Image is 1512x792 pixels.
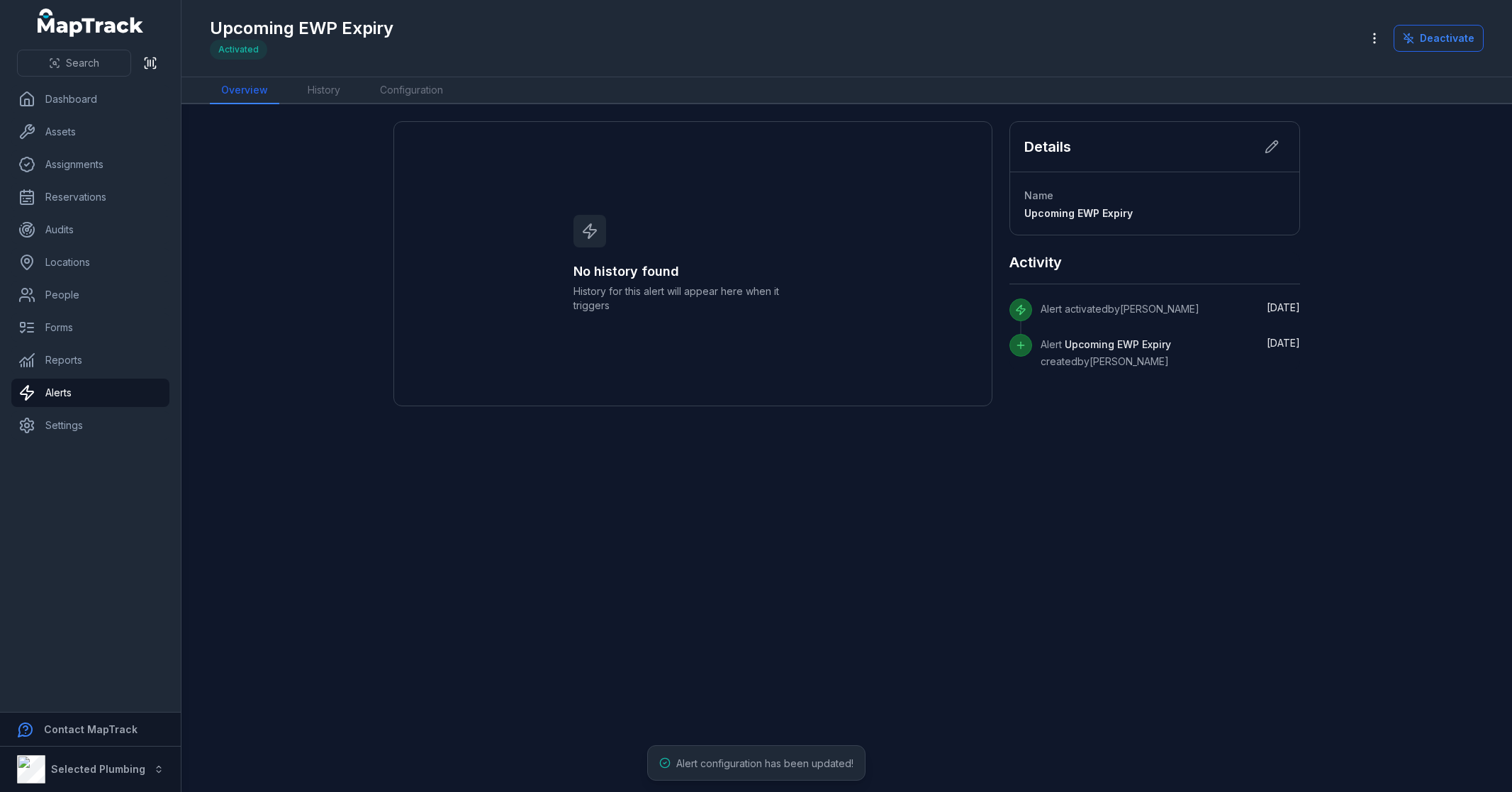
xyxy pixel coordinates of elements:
span: History for this alert will appear here when it triggers [573,284,812,313]
strong: Selected Plumbing [51,763,145,775]
a: People [11,281,169,309]
div: Activated [210,40,267,60]
span: Alert activated by [PERSON_NAME] [1041,303,1199,315]
a: Forms [11,313,169,342]
a: Audits [11,216,169,244]
h2: Activity [1009,252,1062,272]
span: [DATE] [1267,301,1300,313]
a: Alerts [11,379,169,407]
a: Overview [210,77,279,104]
a: Settings [11,411,169,440]
span: Upcoming EWP Expiry [1065,338,1171,350]
a: Reports [11,346,169,374]
span: Alert created by [PERSON_NAME] [1041,338,1171,367]
a: Assignments [11,150,169,179]
a: Reservations [11,183,169,211]
a: Locations [11,248,169,277]
a: Configuration [369,77,454,104]
span: Name [1024,189,1053,201]
h1: Upcoming EWP Expiry [210,17,393,40]
a: Dashboard [11,85,169,113]
button: Deactivate [1394,25,1484,52]
h3: No history found [573,262,812,281]
span: Alert configuration has been updated! [676,757,853,769]
h2: Details [1024,137,1071,157]
time: 8/18/2025, 2:49:34 PM [1267,301,1300,313]
a: MapTrack [38,9,144,37]
span: [DATE] [1267,337,1300,349]
span: Search [66,56,99,70]
a: History [296,77,352,104]
span: Upcoming EWP Expiry [1024,207,1133,219]
time: 8/18/2025, 2:48:55 PM [1267,337,1300,349]
a: Assets [11,118,169,146]
strong: Contact MapTrack [44,723,138,735]
button: Search [17,50,131,77]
